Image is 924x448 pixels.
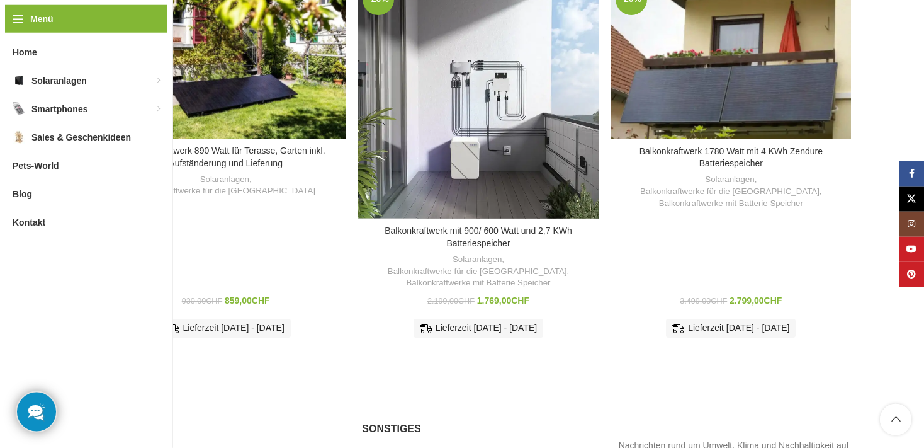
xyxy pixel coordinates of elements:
[764,296,782,306] span: CHF
[511,296,529,306] span: CHF
[406,277,550,289] a: Balkonkraftwerke mit Batterie Speicher
[899,237,924,262] a: YouTube Social Link
[617,174,845,209] div: , ,
[13,211,45,234] span: Kontakt
[680,297,727,306] bdi: 3.499,00
[711,297,727,306] span: CHF
[477,296,529,306] bdi: 1.769,00
[13,131,25,144] img: Sales & Geschenkideen
[252,296,270,306] span: CHF
[385,226,572,248] a: Balkonkraftwerk mit 900/ 600 Watt und 2,7 KWh Batteriespeicher
[13,183,32,205] span: Blog
[639,146,823,169] a: Balkonkraftwerk 1780 Watt mit 4 KWh Zendure Batteriespeicher
[200,174,249,186] a: Solaranlagen
[388,266,567,278] a: Balkonkraftwerke für die [GEOGRAPHIC_DATA]
[30,12,54,26] span: Menü
[730,296,782,306] bdi: 2.799,00
[453,254,502,266] a: Solaranlagen
[112,174,339,197] div: ,
[899,187,924,212] a: X Social Link
[106,422,343,436] h5: Abholung
[362,422,599,436] h5: Sonstiges
[206,297,222,306] span: CHF
[31,69,87,92] span: Solaranlagen
[31,98,87,120] span: Smartphones
[640,186,820,198] a: Balkonkraftwerke für die [GEOGRAPHIC_DATA]
[705,174,754,186] a: Solaranlagen
[899,262,924,287] a: Pinterest Social Link
[899,212,924,237] a: Instagram Social Link
[899,161,924,187] a: Facebook Social Link
[666,319,796,338] div: Lieferzeit [DATE] - [DATE]
[136,185,315,197] a: Balkonkraftwerke für die [GEOGRAPHIC_DATA]
[458,297,475,306] span: CHF
[225,296,270,306] bdi: 859,00
[13,154,59,177] span: Pets-World
[31,126,131,149] span: Sales & Geschenkideen
[182,297,222,306] bdi: 930,00
[13,74,25,87] img: Solaranlagen
[13,41,37,64] span: Home
[127,146,325,168] a: Steckerkraftwerk 890 Watt für Terasse, Garten inkl. Aufständerung und Lieferung
[13,103,25,115] img: Smartphones
[427,297,475,306] bdi: 2.199,00
[659,198,803,210] a: Balkonkraftwerke mit Batterie Speicher
[364,254,592,289] div: , ,
[880,404,911,435] a: Scroll to top button
[414,319,543,338] div: Lieferzeit [DATE] - [DATE]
